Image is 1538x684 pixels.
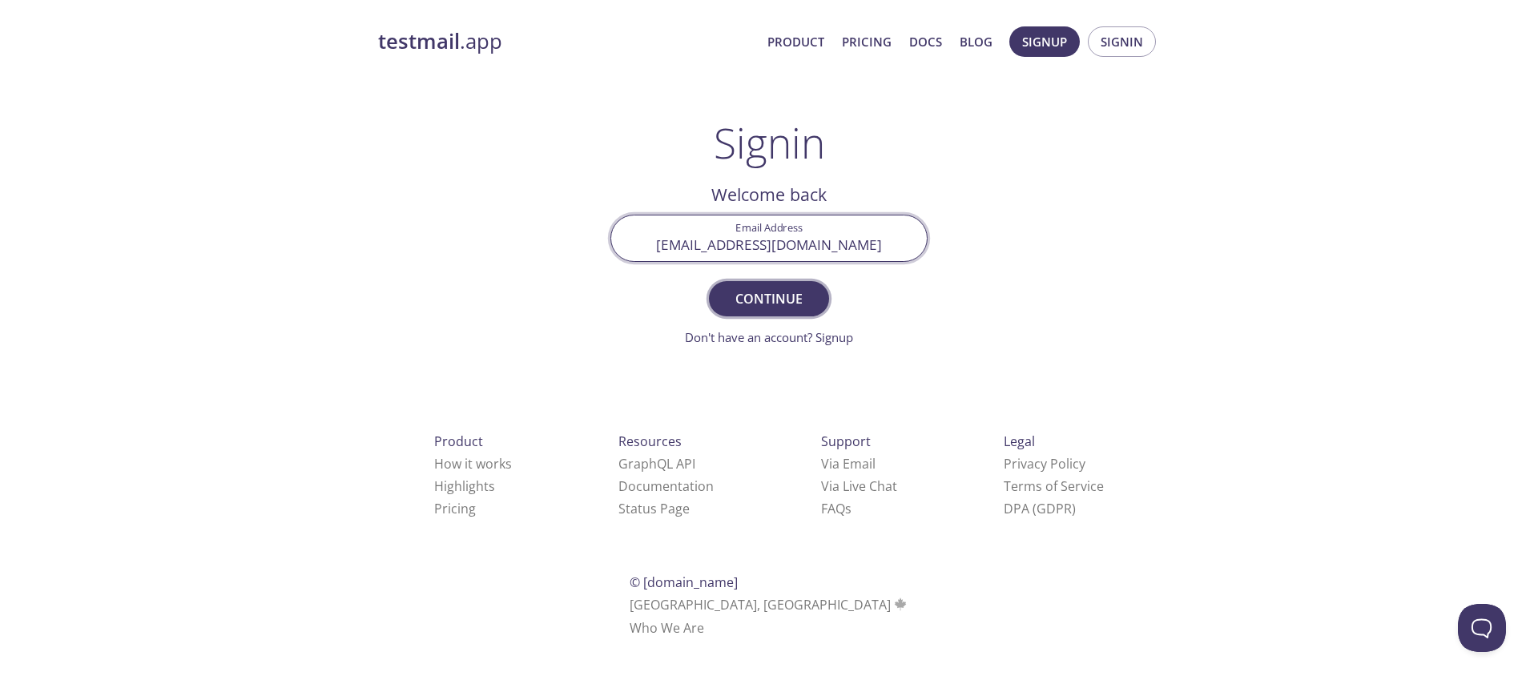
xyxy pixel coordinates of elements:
[1004,455,1085,473] a: Privacy Policy
[685,329,853,345] a: Don't have an account? Signup
[1004,477,1104,495] a: Terms of Service
[1088,26,1156,57] button: Signin
[378,28,755,55] a: testmail.app
[630,596,909,614] span: [GEOGRAPHIC_DATA], [GEOGRAPHIC_DATA]
[618,455,695,473] a: GraphQL API
[434,477,495,495] a: Highlights
[960,31,992,52] a: Blog
[434,455,512,473] a: How it works
[727,288,811,310] span: Continue
[821,477,897,495] a: Via Live Chat
[1004,500,1076,517] a: DPA (GDPR)
[630,573,738,591] span: © [DOMAIN_NAME]
[618,500,690,517] a: Status Page
[618,433,682,450] span: Resources
[909,31,942,52] a: Docs
[767,31,824,52] a: Product
[714,119,825,167] h1: Signin
[821,455,876,473] a: Via Email
[845,500,852,517] span: s
[821,500,852,517] a: FAQ
[1458,604,1506,652] iframe: Help Scout Beacon - Open
[610,181,928,208] h2: Welcome back
[618,477,714,495] a: Documentation
[709,281,829,316] button: Continue
[1022,31,1067,52] span: Signup
[378,27,460,55] strong: testmail
[842,31,892,52] a: Pricing
[434,500,476,517] a: Pricing
[630,619,704,637] a: Who We Are
[434,433,483,450] span: Product
[1009,26,1080,57] button: Signup
[1101,31,1143,52] span: Signin
[1004,433,1035,450] span: Legal
[821,433,871,450] span: Support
